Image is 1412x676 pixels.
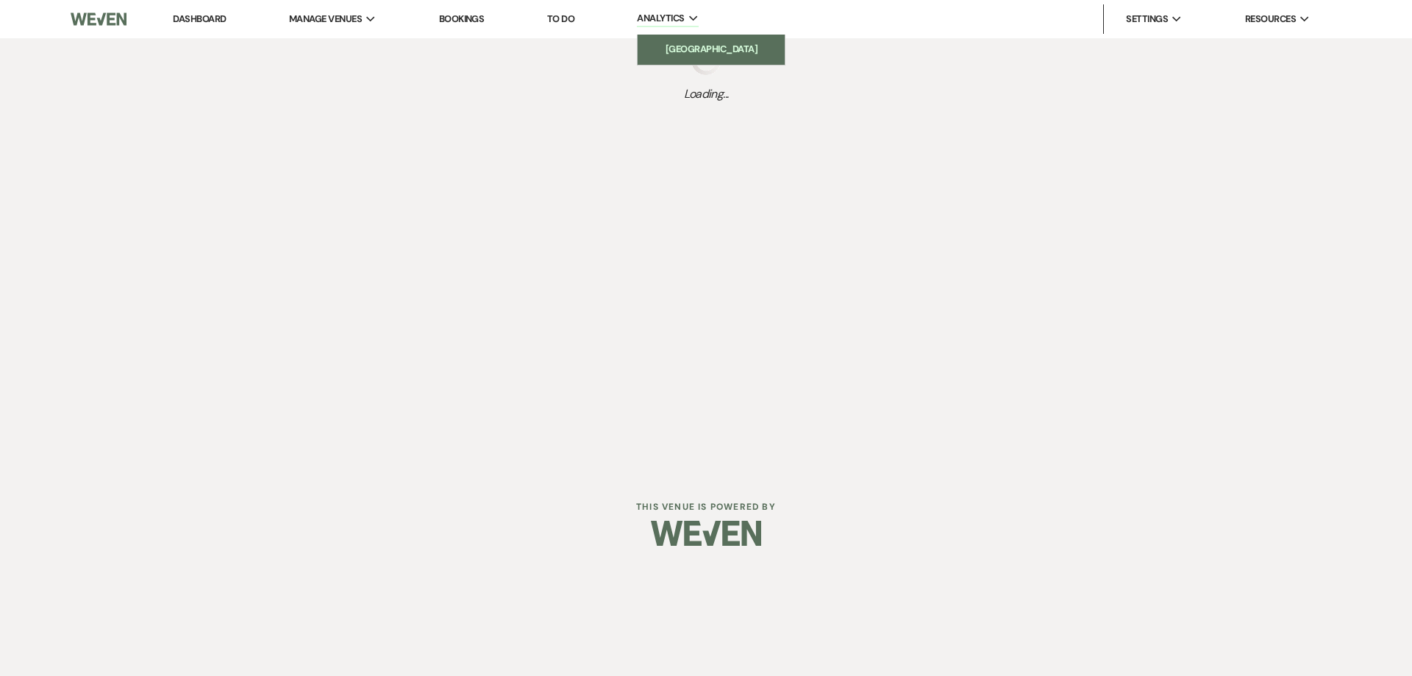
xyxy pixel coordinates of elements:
[71,4,126,35] img: Weven Logo
[638,35,785,64] a: [GEOGRAPHIC_DATA]
[637,11,684,26] span: Analytics
[651,508,761,559] img: Weven Logo
[173,13,226,25] a: Dashboard
[645,42,777,57] li: [GEOGRAPHIC_DATA]
[1245,12,1296,26] span: Resources
[547,13,574,25] a: To Do
[439,13,485,25] a: Bookings
[684,85,729,103] span: Loading...
[1126,12,1168,26] span: Settings
[289,12,362,26] span: Manage Venues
